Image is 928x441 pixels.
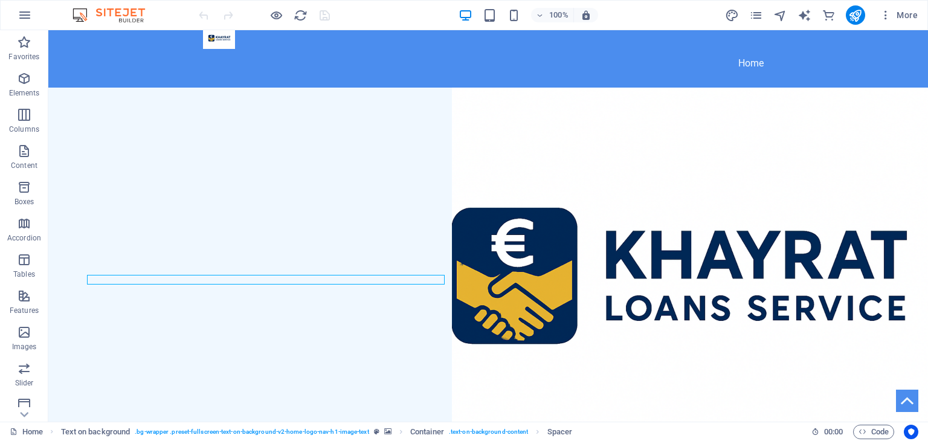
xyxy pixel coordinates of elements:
span: . text-on-background-content [449,425,529,439]
span: : [833,427,834,436]
i: Design (Ctrl+Alt+Y) [725,8,739,22]
span: Code [859,425,889,439]
span: Click to select. Double-click to edit [410,425,444,439]
button: commerce [822,8,836,22]
button: Code [853,425,894,439]
p: Columns [9,124,39,134]
p: Content [11,161,37,170]
i: On resize automatically adjust zoom level to fit chosen device. [581,10,591,21]
p: Images [12,342,37,352]
button: publish [846,5,865,25]
p: Boxes [14,197,34,207]
i: Publish [848,8,862,22]
a: Click to cancel selection. Double-click to open Pages [10,425,43,439]
i: This element is a customizable preset [374,428,379,435]
span: More [880,9,918,21]
button: design [725,8,739,22]
p: Tables [13,269,35,279]
button: Click here to leave preview mode and continue editing [269,8,283,22]
button: reload [293,8,308,22]
button: More [875,5,923,25]
i: Navigator [773,8,787,22]
nav: breadcrumb [61,425,573,439]
span: Click to select. Double-click to edit [547,425,573,439]
span: . bg-wrapper .preset-fullscreen-text-on-background-v2-home-logo-nav-h1-image-text [135,425,369,439]
button: pages [749,8,764,22]
p: Accordion [7,233,41,243]
button: Usercentrics [904,425,918,439]
h6: Session time [811,425,843,439]
p: Elements [9,88,40,98]
button: text_generator [797,8,812,22]
i: Reload page [294,8,308,22]
i: AI Writer [797,8,811,22]
span: 00 00 [824,425,843,439]
p: Slider [15,378,34,388]
p: Features [10,306,39,315]
p: Favorites [8,52,39,62]
span: Click to select. Double-click to edit [61,425,130,439]
img: Editor Logo [69,8,160,22]
i: Pages (Ctrl+Alt+S) [749,8,763,22]
i: Commerce [822,8,836,22]
h6: 100% [549,8,569,22]
button: navigator [773,8,788,22]
i: This element contains a background [384,428,391,435]
button: 100% [531,8,574,22]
